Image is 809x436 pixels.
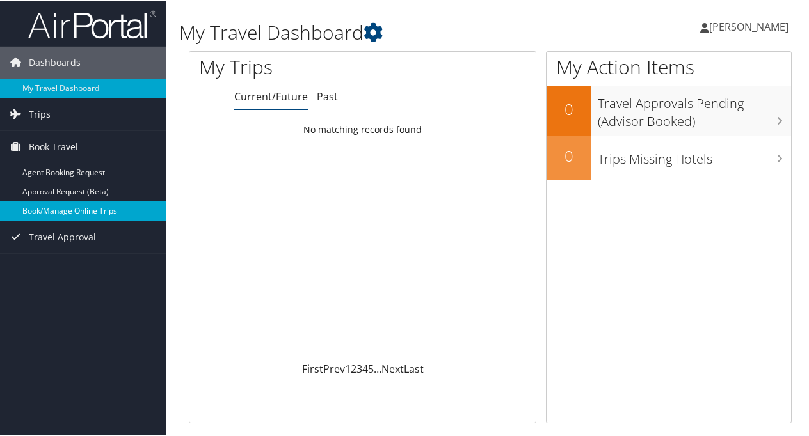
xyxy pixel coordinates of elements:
a: 0Travel Approvals Pending (Advisor Booked) [547,84,791,134]
a: Current/Future [234,88,308,102]
span: Dashboards [29,45,81,77]
a: 4 [362,361,368,375]
span: … [374,361,381,375]
a: First [302,361,323,375]
a: Prev [323,361,345,375]
h3: Travel Approvals Pending (Advisor Booked) [598,87,791,129]
span: Book Travel [29,130,78,162]
h1: My Action Items [547,52,791,79]
span: Trips [29,97,51,129]
h2: 0 [547,144,591,166]
h1: My Trips [199,52,382,79]
a: 3 [356,361,362,375]
a: Past [317,88,338,102]
a: 1 [345,361,351,375]
h3: Trips Missing Hotels [598,143,791,167]
a: [PERSON_NAME] [700,6,801,45]
a: Next [381,361,404,375]
h2: 0 [547,97,591,119]
a: Last [404,361,424,375]
a: 5 [368,361,374,375]
td: No matching records found [189,117,536,140]
img: airportal-logo.png [28,8,156,38]
a: 2 [351,361,356,375]
h1: My Travel Dashboard [179,18,594,45]
span: Travel Approval [29,220,96,252]
a: 0Trips Missing Hotels [547,134,791,179]
span: [PERSON_NAME] [709,19,789,33]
